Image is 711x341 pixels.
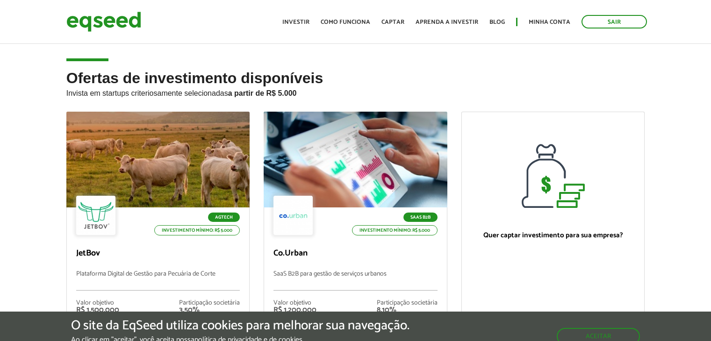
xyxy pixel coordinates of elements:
[377,306,438,314] div: 8,10%
[489,19,505,25] a: Blog
[76,249,240,259] p: JetBov
[179,306,240,314] div: 3,50%
[71,319,409,333] h5: O site da EqSeed utiliza cookies para melhorar sua navegação.
[529,19,570,25] a: Minha conta
[471,231,635,240] p: Quer captar investimento para sua empresa?
[416,19,478,25] a: Aprenda a investir
[381,19,404,25] a: Captar
[377,300,438,306] div: Participação societária
[208,213,240,222] p: Agtech
[179,300,240,306] div: Participação societária
[282,19,309,25] a: Investir
[352,225,438,235] p: Investimento mínimo: R$ 5.000
[76,270,240,291] p: Plataforma Digital de Gestão para Pecuária de Corte
[582,15,647,28] a: Sair
[228,89,297,97] strong: a partir de R$ 5.000
[273,270,438,291] p: SaaS B2B para gestão de serviços urbanos
[66,86,645,98] p: Invista em startups criteriosamente selecionadas
[76,300,119,306] div: Valor objetivo
[273,300,316,306] div: Valor objetivo
[273,249,438,259] p: Co.Urban
[403,213,438,222] p: SaaS B2B
[76,306,119,314] div: R$ 1.500.000
[154,225,240,235] p: Investimento mínimo: R$ 5.000
[273,306,316,314] div: R$ 1.200.000
[321,19,370,25] a: Como funciona
[66,70,645,112] h2: Ofertas de investimento disponíveis
[66,9,141,34] img: EqSeed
